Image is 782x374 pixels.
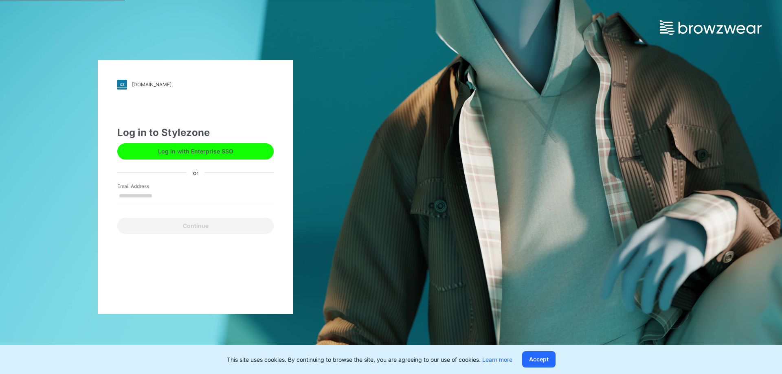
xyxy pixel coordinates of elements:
[117,143,274,160] button: Log in with Enterprise SSO
[117,125,274,140] div: Log in to Stylezone
[187,168,205,177] div: or
[522,351,556,367] button: Accept
[482,356,512,363] a: Learn more
[117,80,274,90] a: [DOMAIN_NAME]
[117,183,174,190] label: Email Address
[227,355,512,364] p: This site uses cookies. By continuing to browse the site, you are agreeing to our use of cookies.
[117,80,127,90] img: stylezone-logo.562084cfcfab977791bfbf7441f1a819.svg
[132,81,171,87] div: [DOMAIN_NAME]
[660,20,762,35] img: browzwear-logo.e42bd6dac1945053ebaf764b6aa21510.svg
